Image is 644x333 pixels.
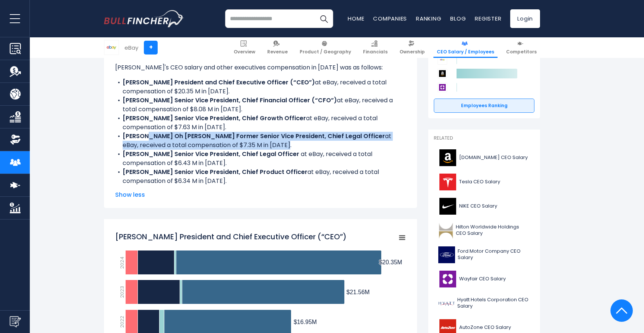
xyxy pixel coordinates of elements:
tspan: $16.95M [294,319,317,325]
a: Go to homepage [104,10,184,27]
span: Hyatt Hotels Corporation CEO Salary [457,297,530,309]
span: Financials [363,49,388,55]
span: Product / Geography [300,49,351,55]
tspan: $20.35M [379,259,402,265]
button: Search [315,9,333,28]
span: Revenue [267,49,288,55]
img: TSLA logo [438,174,457,190]
a: Revenue [264,37,291,58]
tspan: [PERSON_NAME] President and Chief Executive Officer (“CEO”) [115,231,347,242]
b: [PERSON_NAME] Senior Vice President, Chief Legal Officer ​ [123,150,301,158]
img: Ownership [10,134,21,145]
span: Overview [234,49,255,55]
b: [PERSON_NAME] Senior Vice President, Chief Growth Officer [123,114,306,122]
a: [DOMAIN_NAME] CEO Salary [434,147,534,168]
a: NIKE CEO Salary [434,196,534,217]
span: Competitors [506,49,537,55]
span: Tesla CEO Salary [459,179,500,185]
span: Ford Motor Company CEO Salary [458,248,530,261]
img: NKE logo [438,198,457,215]
img: Wayfair competitors logo [438,83,447,92]
b: [PERSON_NAME] President and Chief Executive Officer (“CEO”) [123,78,315,87]
a: Login [510,9,540,28]
a: Hilton Worldwide Holdings CEO Salary [434,220,534,241]
a: Employees Ranking [434,99,534,113]
a: Register [475,15,501,22]
a: + [144,41,158,55]
b: [PERSON_NAME] Senior Vice President, Chief Financial Officer (“CFO”) [123,96,337,105]
span: [DOMAIN_NAME] CEO Salary [459,155,528,161]
b: [PERSON_NAME] Senior Vice President, Chief Product Officer [123,168,307,176]
img: AMZN logo [438,149,457,166]
p: [PERSON_NAME]'s CEO salary and other executives compensation in [DATE] was as follows: [115,63,406,72]
text: 2024 [119,256,126,269]
a: Hyatt Hotels Corporation CEO Salary [434,293,534,314]
li: at eBay, received a total compensation of $20.35 M in [DATE]. [115,78,406,96]
div: eBay [124,43,138,52]
li: at eBay, received a total compensation of $7.63 M in [DATE]. [115,114,406,132]
a: Overview [230,37,259,58]
b: [PERSON_NAME] Oh [PERSON_NAME] Former Senior Vice President, Chief Legal Officer [123,132,385,140]
img: EBAY logo [104,40,119,55]
text: 2022 [119,316,126,328]
p: Related [434,135,534,141]
a: Blog [450,15,466,22]
a: Home [348,15,364,22]
img: HLT logo [438,222,454,239]
img: W logo [438,271,457,287]
li: at eBay, received a total compensation of $6.34 M in [DATE]. [115,168,406,186]
img: H logo [438,295,455,312]
li: at eBay, received a total compensation of $7.35 M in [DATE]. [115,132,406,150]
a: Tesla CEO Salary [434,172,534,192]
span: CEO Salary / Employees [437,49,494,55]
span: NIKE CEO Salary [459,203,497,209]
img: Amazon.com competitors logo [438,69,447,78]
text: 2023 [119,286,126,298]
a: Product / Geography [296,37,354,58]
img: eBay competitors logo [438,55,447,65]
span: Show less [115,190,406,199]
li: at eBay, received a total compensation of $6.43 M in [DATE]. [115,150,406,168]
span: Ownership [400,49,425,55]
span: AutoZone CEO Salary [459,324,511,331]
a: Ford Motor Company CEO Salary [434,245,534,265]
img: bullfincher logo [104,10,184,27]
a: Competitors [503,37,540,58]
a: Financials [360,37,391,58]
tspan: $21.56M [347,289,370,295]
li: at eBay, received a total compensation of $8.08 M in [DATE]. [115,96,406,114]
span: Wayfair CEO Salary [459,276,506,282]
a: CEO Salary / Employees [433,37,498,58]
span: Hilton Worldwide Holdings CEO Salary [456,224,530,237]
a: Companies [373,15,407,22]
a: Wayfair CEO Salary [434,269,534,289]
img: F logo [438,246,455,263]
a: Ownership [396,37,428,58]
a: Ranking [416,15,441,22]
